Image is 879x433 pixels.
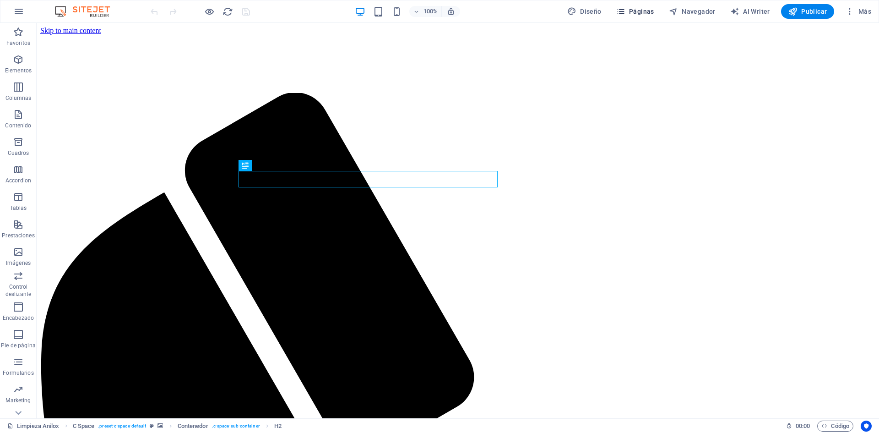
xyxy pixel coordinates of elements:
p: Tablas [10,204,27,212]
p: Pie de página [1,342,35,349]
button: Más [841,4,875,19]
button: 100% [409,6,442,17]
h6: 100% [423,6,438,17]
span: : [802,422,803,429]
a: Skip to main content [4,4,65,11]
p: Imágenes [6,259,31,267]
i: Este elemento contiene un fondo [157,423,163,428]
p: Prestaciones [2,232,34,239]
img: Editor Logo [53,6,121,17]
span: Publicar [788,7,827,16]
button: Diseño [564,4,605,19]
p: Cuadros [8,149,29,157]
button: Usercentrics [861,421,872,432]
button: reload [222,6,233,17]
span: Navegador [669,7,716,16]
div: Diseño (Ctrl+Alt+Y) [564,4,605,19]
i: Volver a cargar página [222,6,233,17]
p: Formularios [3,369,33,377]
p: Encabezado [3,314,34,322]
nav: breadcrumb [73,421,282,432]
i: Al redimensionar, ajustar el nivel de zoom automáticamente para ajustarse al dispositivo elegido. [447,7,455,16]
span: Código [821,421,849,432]
button: Publicar [781,4,835,19]
span: . c-space-sub-container [212,421,260,432]
span: Haz clic para seleccionar y doble clic para editar [274,421,282,432]
p: Favoritos [6,39,30,47]
h6: Tiempo de la sesión [786,421,810,432]
span: Diseño [567,7,602,16]
span: Haz clic para seleccionar y doble clic para editar [73,421,95,432]
p: Contenido [5,122,31,129]
p: Marketing [5,397,31,404]
span: Páginas [616,7,654,16]
button: AI Writer [727,4,774,19]
button: Haz clic para salir del modo de previsualización y seguir editando [204,6,215,17]
p: Accordion [5,177,31,184]
span: Haz clic para seleccionar y doble clic para editar [178,421,208,432]
button: Navegador [665,4,719,19]
span: 00 00 [796,421,810,432]
button: Páginas [613,4,658,19]
span: . preset-c-space-default [98,421,146,432]
a: Haz clic para cancelar la selección y doble clic para abrir páginas [7,421,60,432]
button: Código [817,421,853,432]
span: Más [845,7,871,16]
p: Elementos [5,67,32,74]
i: Este elemento es un preajuste personalizable [150,423,154,428]
span: AI Writer [730,7,770,16]
p: Columnas [5,94,32,102]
